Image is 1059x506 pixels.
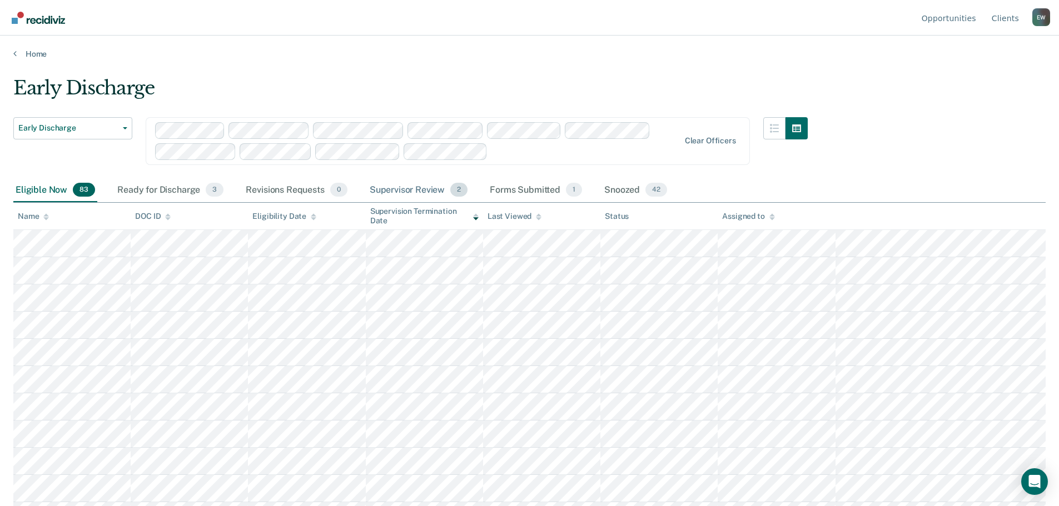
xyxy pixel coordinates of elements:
span: Early Discharge [18,123,118,133]
div: Early Discharge [13,77,808,108]
div: Assigned to [722,212,774,221]
div: Eligible Now83 [13,178,97,203]
div: Ready for Discharge3 [115,178,226,203]
div: Supervision Termination Date [370,207,479,226]
div: Open Intercom Messenger [1021,468,1048,495]
div: Clear officers [685,136,736,146]
button: Profile dropdown button [1032,8,1050,26]
div: Status [605,212,629,221]
div: Revisions Requests0 [243,178,349,203]
span: 42 [645,183,667,197]
span: 0 [330,183,347,197]
div: Name [18,212,49,221]
div: Eligibility Date [252,212,316,221]
div: Supervisor Review2 [367,178,470,203]
span: 2 [450,183,468,197]
span: 83 [73,183,95,197]
div: E W [1032,8,1050,26]
div: DOC ID [135,212,171,221]
div: Forms Submitted1 [488,178,584,203]
span: 3 [206,183,223,197]
button: Early Discharge [13,117,132,139]
a: Home [13,49,1046,59]
div: Last Viewed [488,212,541,221]
img: Recidiviz [12,12,65,24]
span: 1 [566,183,582,197]
div: Snoozed42 [602,178,669,203]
